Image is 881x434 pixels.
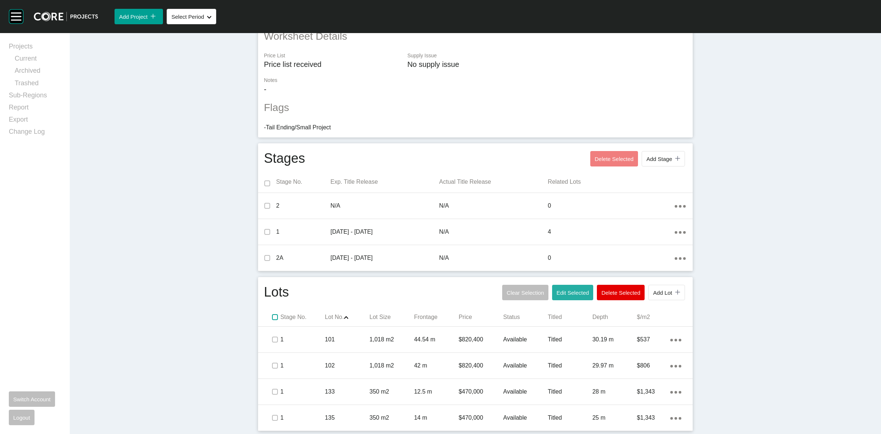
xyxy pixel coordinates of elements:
span: Switch Account [13,396,51,402]
p: 14 m [414,414,458,422]
p: 1,018 m2 [370,362,414,370]
p: 2 [276,202,330,210]
p: Titled [548,336,592,344]
span: Delete Selected [601,290,640,296]
p: [DATE] - [DATE] [330,228,439,236]
p: 30.19 m [592,336,637,344]
p: Available [503,336,548,344]
h1: Lots [264,283,289,302]
h2: Worksheet Details [264,29,687,43]
p: Stage No. [280,313,325,321]
p: $820,400 [458,336,503,344]
p: $1,343 [637,388,670,396]
p: $470,000 [458,388,503,396]
p: 1 [280,362,325,370]
button: Delete Selected [597,285,645,300]
h2: Flags [264,100,687,115]
button: Logout [9,410,35,425]
p: Stage No. [276,178,330,186]
p: 133 [325,388,369,396]
p: Lot Size [370,313,414,321]
p: $820,400 [458,362,503,370]
p: Titled [548,313,592,321]
p: 102 [325,362,369,370]
span: Edit Selected [556,290,589,296]
a: Sub-Regions [9,91,61,103]
p: 29.97 m [592,362,637,370]
p: Actual Title Release [439,178,548,186]
p: 1 [280,388,325,396]
p: Price [458,313,503,321]
h1: Stages [264,149,305,168]
p: Available [503,388,548,396]
p: Notes [264,77,687,84]
a: Report [9,103,61,115]
p: $806 [637,362,670,370]
p: 135 [325,414,369,422]
button: Switch Account [9,391,55,407]
p: - [264,84,687,94]
li: - Tail Ending/Small Project [264,123,687,132]
p: Available [503,414,548,422]
a: Change Log [9,127,61,139]
span: Add Stage [646,156,672,162]
p: 1 [280,336,325,344]
p: Supply Issue [407,52,687,60]
p: Price List [264,52,400,60]
a: Current [15,54,61,66]
span: Logout [13,415,30,421]
p: $/m2 [637,313,681,321]
p: 0 [548,202,674,210]
p: Price list received [264,59,400,69]
p: Depth [592,313,637,321]
button: Edit Selected [552,285,593,300]
img: core-logo-dark.3138cae2.png [34,12,98,21]
p: $470,000 [458,414,503,422]
p: Related Lots [548,178,674,186]
p: 1 [276,228,330,236]
p: 28 m [592,388,637,396]
span: Add Lot [653,290,672,296]
p: N/A [439,254,548,262]
span: Add Project [119,14,148,20]
p: 12.5 m [414,388,458,396]
p: 1,018 m2 [370,336,414,344]
p: 0 [548,254,674,262]
a: Archived [15,66,61,78]
p: Lot No. [325,313,369,321]
p: 4 [548,228,674,236]
a: Trashed [15,79,61,91]
button: Add Lot [648,285,685,300]
p: 350 m2 [370,414,414,422]
p: Titled [548,388,592,396]
button: Clear Selection [502,285,548,300]
p: Status [503,313,548,321]
p: Available [503,362,548,370]
button: Add Stage [642,151,685,166]
span: Select Period [171,14,204,20]
button: Add Project [115,9,163,24]
p: No supply issue [407,59,687,69]
button: Select Period [167,9,216,24]
p: N/A [330,202,439,210]
button: Delete Selected [590,151,638,166]
p: $1,343 [637,414,670,422]
p: Titled [548,362,592,370]
a: Export [9,115,61,127]
p: 2A [276,254,330,262]
p: 25 m [592,414,637,422]
p: N/A [439,228,548,236]
span: Clear Selection [507,290,544,296]
span: Delete Selected [595,156,634,162]
p: 42 m [414,362,458,370]
p: N/A [439,202,548,210]
p: $537 [637,336,670,344]
p: Frontage [414,313,458,321]
p: 1 [280,414,325,422]
p: [DATE] - [DATE] [330,254,439,262]
p: Titled [548,414,592,422]
p: Exp. Title Release [330,178,439,186]
p: 350 m2 [370,388,414,396]
a: Projects [9,42,61,54]
p: 101 [325,336,369,344]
